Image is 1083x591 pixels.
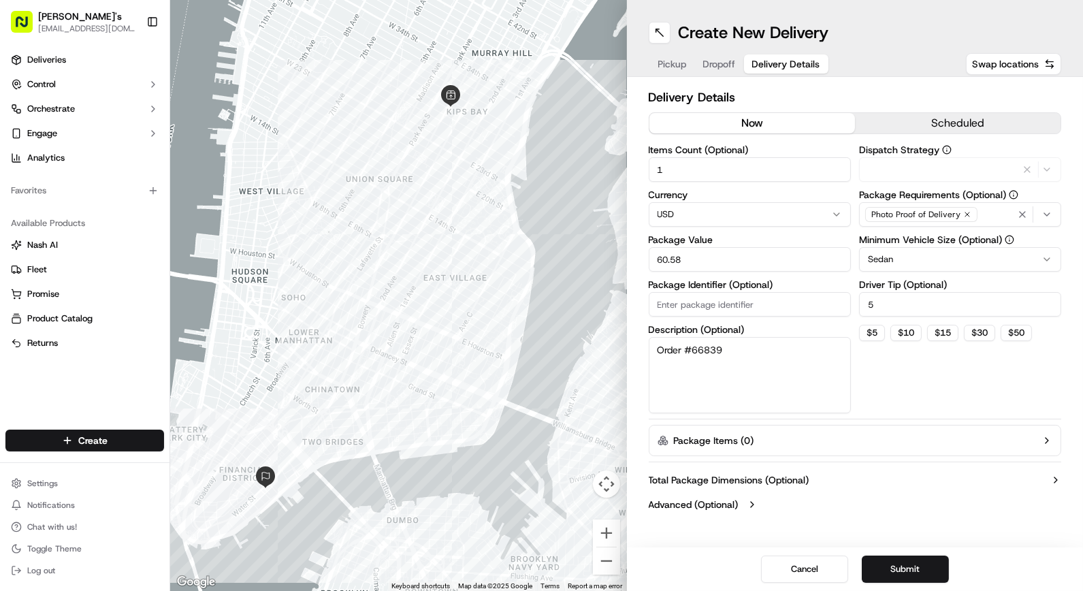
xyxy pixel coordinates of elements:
img: Angelique Valdez [14,198,35,220]
button: Dispatch Strategy [942,145,952,155]
button: Notifications [5,496,164,515]
span: Swap locations [972,57,1039,71]
label: Description (Optional) [649,325,851,334]
a: Powered byPylon [96,337,165,348]
a: Deliveries [5,49,164,71]
span: Log out [27,565,55,576]
label: Package Items ( 0 ) [674,434,754,447]
a: Terms (opens in new tab) [541,582,560,590]
button: [PERSON_NAME]'s [38,10,122,23]
span: Map data ©2025 Google [459,582,533,590]
button: Advanced (Optional) [649,498,1062,511]
span: Nash AI [27,239,58,251]
button: Submit [862,556,949,583]
label: Package Value [649,235,851,244]
button: Engage [5,123,164,144]
span: Photo Proof of Delivery [871,209,960,220]
input: Enter driver tip amount [859,292,1061,317]
div: We're available if you need us! [61,144,187,155]
button: Returns [5,332,164,354]
span: Pylon [135,338,165,348]
button: Control [5,74,164,95]
img: Liam S. [14,235,35,257]
span: Settings [27,478,58,489]
label: Package Requirements (Optional) [859,190,1061,199]
button: Photo Proof of Delivery [859,202,1061,227]
input: Enter number of items [649,157,851,182]
a: 📗Knowledge Base [8,299,110,323]
button: Orchestrate [5,98,164,120]
img: 1736555255976-a54dd68f-1ca7-489b-9aae-adbdc363a1c4 [14,130,38,155]
span: [DATE] [120,211,148,222]
span: Delivery Details [752,57,820,71]
span: Product Catalog [27,313,93,325]
img: 1736555255976-a54dd68f-1ca7-489b-9aae-adbdc363a1c4 [27,212,38,223]
label: Total Package Dimensions (Optional) [649,473,809,487]
span: Promise [27,288,59,300]
button: Package Requirements (Optional) [1009,190,1018,199]
button: $50 [1001,325,1032,341]
span: Engage [27,127,57,140]
button: Minimum Vehicle Size (Optional) [1005,235,1014,244]
button: Create [5,430,164,451]
button: Log out [5,561,164,580]
label: Driver Tip (Optional) [859,280,1061,289]
a: Nash AI [11,239,159,251]
input: Enter package value [649,247,851,272]
button: now [649,113,855,133]
button: Product Catalog [5,308,164,330]
img: Google [174,573,219,591]
button: Fleet [5,259,164,281]
span: Control [27,78,56,91]
a: Open this area in Google Maps (opens a new window) [174,573,219,591]
a: Report a map error [568,582,623,590]
button: Toggle Theme [5,539,164,558]
img: Nash [14,14,41,41]
input: Got a question? Start typing here... [35,88,245,102]
button: scheduled [855,113,1061,133]
button: $15 [927,325,958,341]
span: • [113,211,118,222]
button: Promise [5,283,164,305]
span: Create [78,434,108,447]
span: Deliveries [27,54,66,66]
div: Available Products [5,212,164,234]
button: Zoom in [593,520,620,547]
a: 💻API Documentation [110,299,224,323]
span: [PERSON_NAME] [42,211,110,222]
button: Cancel [761,556,848,583]
label: Currency [649,190,851,199]
div: Past conversations [14,177,91,188]
button: Keyboard shortcuts [392,581,451,591]
button: Settings [5,474,164,493]
button: Chat with us! [5,517,164,537]
a: Analytics [5,147,164,169]
span: Pickup [658,57,687,71]
button: [EMAIL_ADDRESS][DOMAIN_NAME] [38,23,135,34]
span: Returns [27,337,58,349]
span: Toggle Theme [27,543,82,554]
input: Enter package identifier [649,292,851,317]
a: Promise [11,288,159,300]
label: Advanced (Optional) [649,498,739,511]
a: Fleet [11,263,159,276]
button: Package Items (0) [649,425,1062,456]
h1: Create New Delivery [679,22,829,44]
a: Product Catalog [11,313,159,325]
h2: Delivery Details [649,88,1062,107]
span: API Documentation [129,304,219,318]
img: 1738778727109-b901c2ba-d612-49f7-a14d-d897ce62d23f [29,130,53,155]
button: See all [211,174,248,191]
span: Notifications [27,500,75,511]
span: Analytics [27,152,65,164]
div: Start new chat [61,130,223,144]
button: Nash AI [5,234,164,256]
div: Favorites [5,180,164,202]
span: Dropoff [703,57,736,71]
span: [DATE] [120,248,148,259]
span: Chat with us! [27,522,77,532]
button: Map camera controls [593,470,620,498]
label: Package Identifier (Optional) [649,280,851,289]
